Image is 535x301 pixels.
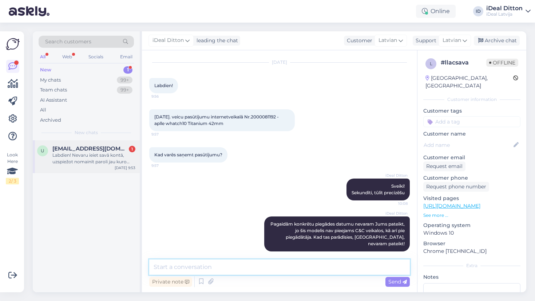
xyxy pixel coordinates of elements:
input: Add a tag [423,116,520,127]
div: Web [61,52,74,62]
p: Windows 10 [423,229,520,237]
span: Labdien! [154,83,173,88]
span: 10:08 [380,201,408,206]
div: 2 / 3 [6,178,19,184]
span: Pagaidām konkrētu piegādes datumu nevaram Jums pateikt, jo šis modelis nav pieejams C&C veikalos,... [270,221,406,246]
span: Offline [486,59,518,67]
span: 10:10 [380,252,408,257]
p: Notes [423,273,520,281]
div: Socials [87,52,105,62]
p: Customer email [423,154,520,161]
div: 1 [123,66,132,74]
div: Support [413,37,436,44]
div: New [40,66,51,74]
div: iDeal Latvija [486,11,523,17]
span: Kad varēs saņemt pasūtījumu? [154,152,222,157]
img: Askly Logo [6,37,20,51]
div: All [39,52,47,62]
div: Team chats [40,86,67,94]
span: 9:57 [151,132,179,137]
div: Archived [40,117,61,124]
span: iDeal Ditton [380,173,408,178]
span: New chats [75,129,98,136]
span: [DATE]. veicu pasūtījumu internetveikalā Nr.2000081192 - aplle whatch10 Titanium 42mm [154,114,280,126]
div: Request email [423,161,465,171]
p: Customer name [423,130,520,138]
div: Email [119,52,134,62]
div: Labdien! Nevaru ieiet savā kontā, uzspiežot nomainīt paroli jau kuro reizi nesaņemu E-pastu. Bet ... [52,152,135,165]
span: u [41,148,44,153]
span: iDeal Ditton [152,36,184,44]
div: Archive chat [474,36,520,46]
a: [URL][DOMAIN_NAME] [423,203,480,209]
div: Look Here [6,152,19,184]
span: Search customers [45,38,91,46]
div: All [40,106,46,114]
div: 99+ [117,86,132,94]
div: Online [416,5,456,18]
span: 9:57 [151,163,179,168]
div: Customer [344,37,372,44]
span: Send [388,278,407,285]
span: Latvian [379,36,397,44]
div: # llacsava [441,58,486,67]
div: [GEOGRAPHIC_DATA], [GEOGRAPHIC_DATA] [425,74,513,90]
p: Operating system [423,222,520,229]
p: Visited pages [423,195,520,202]
span: l [430,61,432,66]
div: Customer information [423,96,520,103]
a: iDeal DittoniDeal Latvija [486,5,531,17]
div: 1 [129,146,135,152]
div: [DATE] [149,59,410,66]
div: [DATE] 9:53 [115,165,135,171]
div: Extra [423,262,520,269]
input: Add name [424,141,512,149]
p: Customer tags [423,107,520,115]
div: My chats [40,77,61,84]
span: iDeal Ditton [380,211,408,216]
p: Browser [423,240,520,247]
p: Chrome [TECHNICAL_ID] [423,247,520,255]
span: Latvian [443,36,461,44]
div: AI Assistant [40,97,67,104]
p: Customer phone [423,174,520,182]
div: iDeal Ditton [486,5,523,11]
span: 9:56 [151,94,179,99]
span: una.pannko@gmail.com [52,145,128,152]
div: ID [473,6,483,16]
div: 99+ [117,77,132,84]
div: Request phone number [423,182,489,192]
div: Private note [149,277,192,287]
p: See more ... [423,212,520,219]
div: leading the chat [194,37,238,44]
